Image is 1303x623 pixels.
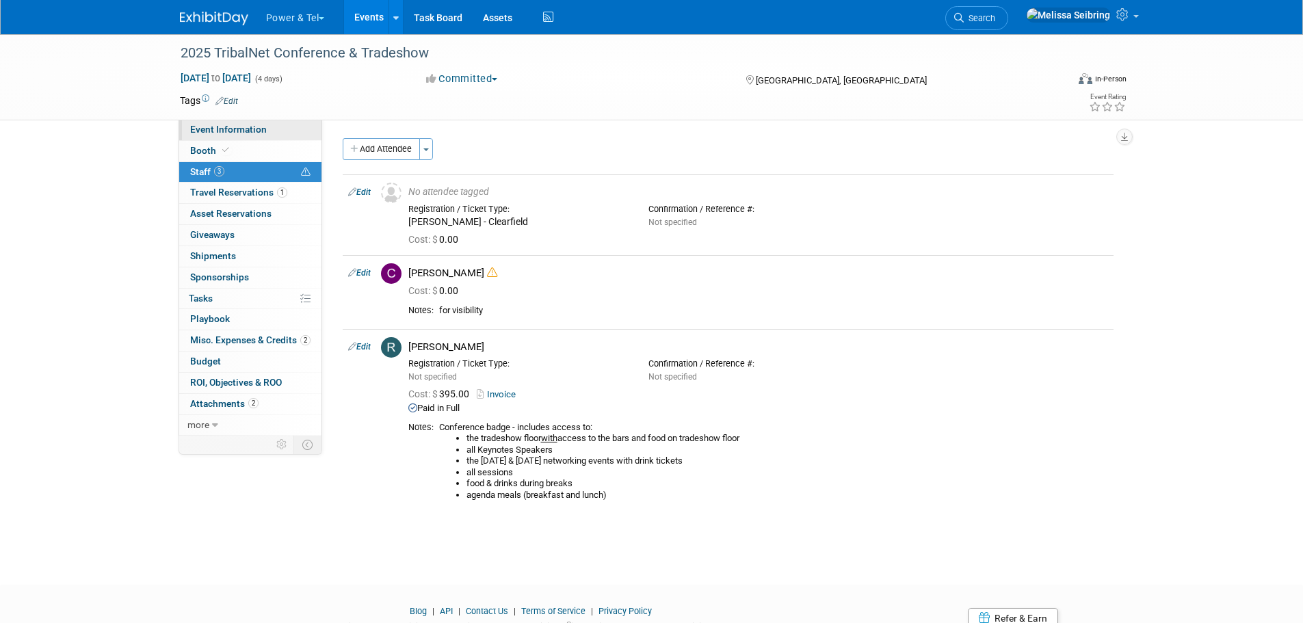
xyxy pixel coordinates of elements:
[293,436,321,453] td: Toggle Event Tabs
[466,478,1108,490] li: food & drinks during breaks
[408,388,475,399] span: 395.00
[455,606,464,616] span: |
[381,263,402,284] img: C.jpg
[214,166,224,176] span: 3
[421,72,503,86] button: Committed
[466,455,1108,467] li: the [DATE] & [DATE] networking events with drink tickets
[189,293,213,304] span: Tasks
[408,285,439,296] span: Cost: $
[301,166,311,178] span: Potential Scheduling Conflict -- at least one attendee is tagged in another overlapping event.
[190,271,249,282] span: Sponsorships
[466,606,508,616] a: Contact Us
[410,606,427,616] a: Blog
[179,141,321,161] a: Booth
[348,268,371,278] a: Edit
[348,187,371,197] a: Edit
[179,289,321,309] a: Tasks
[190,313,230,324] span: Playbook
[190,187,287,198] span: Travel Reservations
[190,208,272,219] span: Asset Reservations
[179,120,321,140] a: Event Information
[190,166,224,177] span: Staff
[408,216,628,228] div: [PERSON_NAME] - Clearfield
[277,187,287,198] span: 1
[1026,8,1111,23] img: Melissa Seibring
[180,94,238,107] td: Tags
[1089,94,1126,101] div: Event Rating
[190,398,259,409] span: Attachments
[179,267,321,288] a: Sponsorships
[176,41,1047,66] div: 2025 TribalNet Conference & Tradeshow
[187,419,209,430] span: more
[466,445,1108,456] li: all Keynotes Speakers
[190,377,282,388] span: ROI, Objectives & ROO
[179,373,321,393] a: ROI, Objectives & ROO
[408,341,1108,354] div: [PERSON_NAME]
[179,204,321,224] a: Asset Reservations
[179,225,321,246] a: Giveaways
[300,335,311,345] span: 2
[190,250,236,261] span: Shipments
[466,433,1108,445] li: the tradeshow floor access to the bars and food on tradeshow floor
[598,606,652,616] a: Privacy Policy
[348,342,371,352] a: Edit
[648,204,868,215] div: Confirmation / Reference #:
[180,72,252,84] span: [DATE] [DATE]
[541,433,557,443] u: with
[190,229,235,240] span: Giveaways
[180,12,248,25] img: ExhibitDay
[756,75,927,85] span: [GEOGRAPHIC_DATA], [GEOGRAPHIC_DATA]
[248,398,259,408] span: 2
[179,394,321,414] a: Attachments2
[1094,74,1127,84] div: In-Person
[381,183,402,203] img: Unassigned-User-Icon.png
[179,330,321,351] a: Misc. Expenses & Credits2
[190,145,232,156] span: Booth
[487,267,497,278] i: Double-book Warning!
[408,305,434,316] div: Notes:
[648,358,868,369] div: Confirmation / Reference #:
[408,358,628,369] div: Registration / Ticket Type:
[477,389,521,399] a: Invoice
[964,13,995,23] span: Search
[179,183,321,203] a: Travel Reservations1
[440,606,453,616] a: API
[408,204,628,215] div: Registration / Ticket Type:
[648,217,697,227] span: Not specified
[343,138,420,160] button: Add Attendee
[408,372,457,382] span: Not specified
[466,490,1108,501] li: agenda meals (breakfast and lunch)
[179,352,321,372] a: Budget
[429,606,438,616] span: |
[408,186,1108,198] div: No attendee tagged
[381,337,402,358] img: R.jpg
[179,246,321,267] a: Shipments
[270,436,294,453] td: Personalize Event Tab Strip
[190,334,311,345] span: Misc. Expenses & Credits
[179,415,321,436] a: more
[408,234,439,245] span: Cost: $
[945,6,1008,30] a: Search
[408,422,434,433] div: Notes:
[648,372,697,382] span: Not specified
[986,71,1127,92] div: Event Format
[209,72,222,83] span: to
[190,124,267,135] span: Event Information
[466,467,1108,479] li: all sessions
[254,75,282,83] span: (4 days)
[408,403,1108,414] div: Paid in Full
[179,162,321,183] a: Staff3
[179,309,321,330] a: Playbook
[408,285,464,296] span: 0.00
[588,606,596,616] span: |
[408,267,1108,280] div: [PERSON_NAME]
[215,96,238,106] a: Edit
[408,234,464,245] span: 0.00
[408,388,439,399] span: Cost: $
[190,356,221,367] span: Budget
[222,146,229,154] i: Booth reservation complete
[439,422,1108,501] div: Conference badge - includes access to:
[521,606,585,616] a: Terms of Service
[1079,73,1092,84] img: Format-Inperson.png
[510,606,519,616] span: |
